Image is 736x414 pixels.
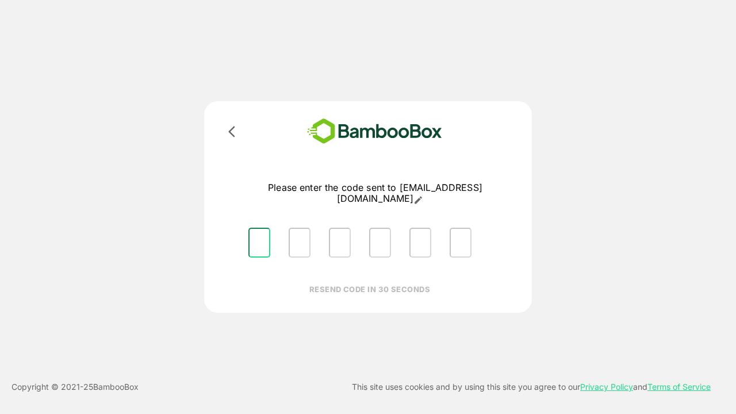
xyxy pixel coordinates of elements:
input: Please enter OTP character 1 [248,228,270,258]
input: Please enter OTP character 4 [369,228,391,258]
p: Please enter the code sent to [EMAIL_ADDRESS][DOMAIN_NAME] [239,182,511,205]
a: Privacy Policy [580,382,633,392]
input: Please enter OTP character 2 [289,228,310,258]
a: Terms of Service [647,382,711,392]
p: Copyright © 2021- 25 BambooBox [11,380,139,394]
input: Please enter OTP character 3 [329,228,351,258]
p: This site uses cookies and by using this site you agree to our and [352,380,711,394]
img: bamboobox [290,115,459,148]
input: Please enter OTP character 6 [450,228,471,258]
input: Please enter OTP character 5 [409,228,431,258]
